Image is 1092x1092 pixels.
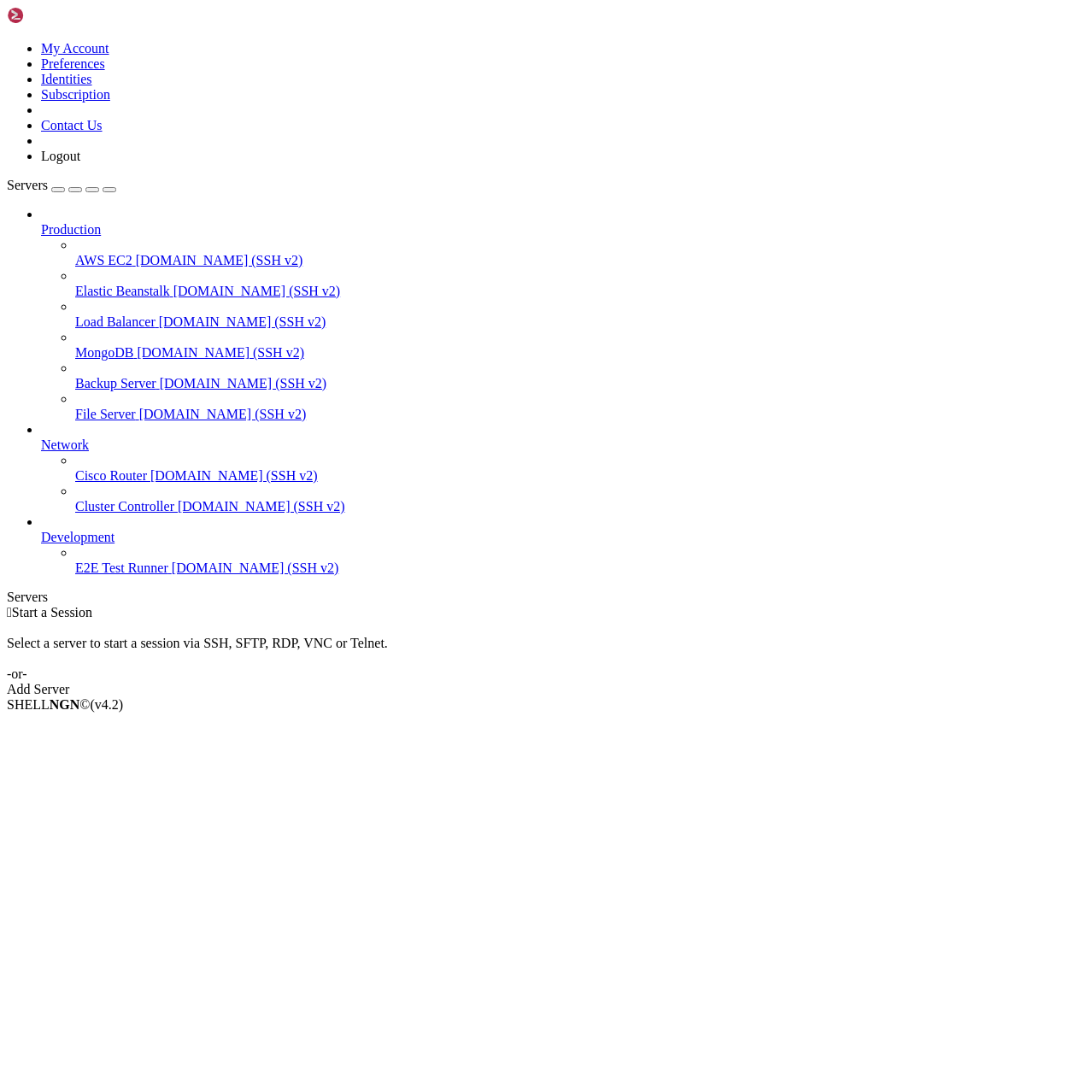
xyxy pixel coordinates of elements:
span: Network [41,437,89,452]
span: 4.2.0 [91,697,124,712]
a: MongoDB [DOMAIN_NAME] (SSH v2) [75,345,1085,361]
li: E2E Test Runner [DOMAIN_NAME] (SSH v2) [75,545,1085,576]
span: Start a Session [12,605,92,619]
a: Backup Server [DOMAIN_NAME] (SSH v2) [75,376,1085,391]
li: MongoDB [DOMAIN_NAME] (SSH v2) [75,330,1085,361]
span: Backup Server [75,376,156,390]
a: Development [41,530,1085,545]
a: Production [41,222,1085,238]
span: Cisco Router [75,468,147,483]
a: Cisco Router [DOMAIN_NAME] (SSH v2) [75,468,1085,484]
b: NGN [50,697,80,712]
span: [DOMAIN_NAME] (SSH v2) [172,561,339,575]
span: [DOMAIN_NAME] (SSH v2) [136,253,303,267]
span: [DOMAIN_NAME] (SSH v2) [139,407,307,421]
a: My Account [41,41,109,56]
a: Elastic Beanstalk [DOMAIN_NAME] (SSH v2) [75,284,1085,299]
span: Servers [7,178,48,192]
li: Network [41,422,1085,514]
li: Elastic Beanstalk [DOMAIN_NAME] (SSH v2) [75,268,1085,299]
span: Production [41,222,101,237]
a: Network [41,437,1085,453]
a: File Server [DOMAIN_NAME] (SSH v2) [75,407,1085,422]
li: Cisco Router [DOMAIN_NAME] (SSH v2) [75,453,1085,484]
li: File Server [DOMAIN_NAME] (SSH v2) [75,391,1085,422]
li: Backup Server [DOMAIN_NAME] (SSH v2) [75,361,1085,391]
li: Cluster Controller [DOMAIN_NAME] (SSH v2) [75,484,1085,514]
li: AWS EC2 [DOMAIN_NAME] (SSH v2) [75,238,1085,268]
span: AWS EC2 [75,253,132,267]
div: Servers [7,590,1085,605]
li: Production [41,207,1085,422]
span: [DOMAIN_NAME] (SSH v2) [173,284,341,298]
span: E2E Test Runner [75,561,168,575]
a: E2E Test Runner [DOMAIN_NAME] (SSH v2) [75,561,1085,576]
span: MongoDB [75,345,133,360]
img: Shellngn [7,7,105,24]
li: Load Balancer [DOMAIN_NAME] (SSH v2) [75,299,1085,330]
span: File Server [75,407,136,421]
a: Identities [41,72,92,86]
div: Select a server to start a session via SSH, SFTP, RDP, VNC or Telnet. -or- [7,620,1085,682]
a: Load Balancer [DOMAIN_NAME] (SSH v2) [75,314,1085,330]
span: [DOMAIN_NAME] (SSH v2) [150,468,318,483]
span: [DOMAIN_NAME] (SSH v2) [159,314,326,329]
span: Cluster Controller [75,499,174,514]
a: Cluster Controller [DOMAIN_NAME] (SSH v2) [75,499,1085,514]
span: [DOMAIN_NAME] (SSH v2) [178,499,345,514]
div: Add Server [7,682,1085,697]
a: Logout [41,149,80,163]
li: Development [41,514,1085,576]
span: Load Balancer [75,314,156,329]
span: [DOMAIN_NAME] (SSH v2) [160,376,327,390]
a: Preferences [41,56,105,71]
a: Subscription [41,87,110,102]
a: AWS EC2 [DOMAIN_NAME] (SSH v2) [75,253,1085,268]
span:  [7,605,12,619]
a: Servers [7,178,116,192]
span: SHELL © [7,697,123,712]
span: Elastic Beanstalk [75,284,170,298]
span: [DOMAIN_NAME] (SSH v2) [137,345,304,360]
span: Development [41,530,114,544]
a: Contact Us [41,118,103,132]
